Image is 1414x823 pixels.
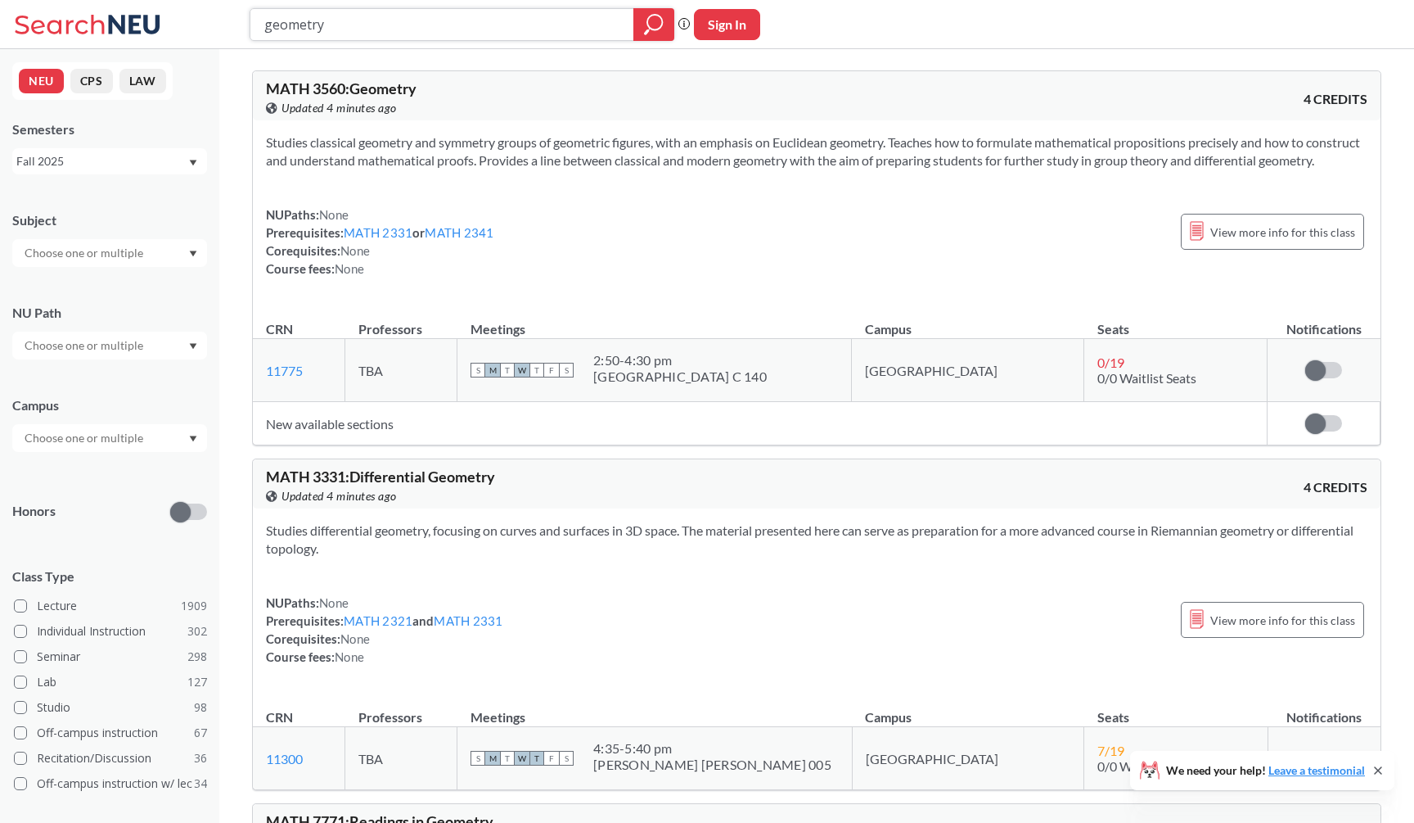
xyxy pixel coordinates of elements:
span: 4 CREDITS [1304,478,1367,496]
input: Choose one or multiple [16,336,154,355]
td: TBA [345,727,457,790]
span: 0/0 Waitlist Seats [1097,370,1196,386]
section: Studies classical geometry and symmetry groups of geometric figures, with an emphasis on Euclidea... [266,133,1367,170]
input: Choose one or multiple [16,243,154,263]
th: Campus [852,692,1084,727]
th: Notifications [1268,692,1380,727]
span: Updated 4 minutes ago [281,487,397,505]
th: Campus [852,304,1084,339]
label: Off-campus instruction w/ lec [14,773,207,794]
input: Choose one or multiple [16,428,154,448]
span: None [319,595,349,610]
span: 98 [194,699,207,717]
label: Lecture [14,595,207,617]
span: None [340,631,370,646]
td: [GEOGRAPHIC_DATA] [852,727,1084,790]
span: T [500,363,515,378]
label: Individual Instruction [14,621,207,642]
span: None [340,243,370,258]
th: Meetings [457,692,852,727]
button: LAW [119,69,166,93]
span: Updated 4 minutes ago [281,99,397,117]
div: Dropdown arrow [12,332,207,359]
svg: Dropdown arrow [189,251,197,257]
span: 36 [194,749,207,767]
td: TBA [345,339,457,402]
span: 34 [194,775,207,793]
svg: Dropdown arrow [189,343,197,350]
div: magnifying glass [633,8,674,41]
span: F [544,751,559,766]
td: [GEOGRAPHIC_DATA] [852,339,1084,402]
th: Professors [345,692,457,727]
span: 0/0 Waitlist Seats [1097,758,1196,774]
span: MATH 3560 : Geometry [266,79,417,97]
span: 67 [194,724,207,742]
div: 4:35 - 5:40 pm [593,740,831,757]
button: Sign In [694,9,760,40]
th: Seats [1084,692,1268,727]
label: Recitation/Discussion [14,748,207,769]
span: Class Type [12,568,207,586]
div: [GEOGRAPHIC_DATA] C 140 [593,369,767,385]
svg: magnifying glass [644,13,664,36]
th: Meetings [457,304,852,339]
span: S [559,751,574,766]
div: [PERSON_NAME] [PERSON_NAME] 005 [593,757,831,773]
span: None [319,207,349,222]
span: None [335,649,364,664]
span: F [544,363,559,378]
th: Professors [345,304,457,339]
div: 2:50 - 4:30 pm [593,352,767,369]
svg: Dropdown arrow [189,160,197,166]
p: Honors [12,502,56,521]
div: Dropdown arrow [12,239,207,267]
a: MATH 2321 [344,613,412,628]
a: Leave a testimonial [1268,763,1365,777]
span: M [485,363,500,378]
button: NEU [19,69,64,93]
div: Fall 2025Dropdown arrow [12,148,207,174]
td: New available sections [253,402,1268,445]
span: 0 / 19 [1097,355,1124,370]
div: NUPaths: Prerequisites: and Corequisites: Course fees: [266,594,503,666]
a: 11775 [266,363,303,378]
a: MATH 2341 [425,225,493,240]
span: M [485,751,500,766]
div: Semesters [12,120,207,138]
span: 4 CREDITS [1304,90,1367,108]
div: NU Path [12,304,207,322]
span: We need your help! [1166,765,1365,776]
a: MATH 2331 [344,225,412,240]
div: CRN [266,320,293,338]
span: T [500,751,515,766]
span: W [515,363,529,378]
th: Notifications [1268,304,1380,339]
a: 11300 [266,751,303,766]
div: Campus [12,396,207,414]
section: Studies differential geometry, focusing on curves and surfaces in 3D space. The material presente... [266,522,1367,558]
th: Seats [1084,304,1268,339]
span: T [529,751,544,766]
a: MATH 2331 [434,613,502,628]
svg: Dropdown arrow [189,436,197,442]
span: 298 [187,648,207,666]
span: 302 [187,622,207,640]
span: View more info for this class [1210,222,1355,242]
span: MATH 3331 : Differential Geometry [266,468,495,486]
div: Subject [12,211,207,229]
input: Class, professor, course number, "phrase" [263,11,622,38]
span: View more info for this class [1210,610,1355,631]
div: CRN [266,708,293,726]
span: 127 [187,673,207,691]
label: Lab [14,672,207,693]
span: None [335,261,364,276]
span: T [529,363,544,378]
span: 1909 [181,597,207,615]
span: S [559,363,574,378]
label: Seminar [14,646,207,667]
div: NUPaths: Prerequisites: or Corequisites: Course fees: [266,206,494,278]
span: 7 / 19 [1097,743,1124,758]
span: S [471,751,485,766]
label: Studio [14,697,207,718]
